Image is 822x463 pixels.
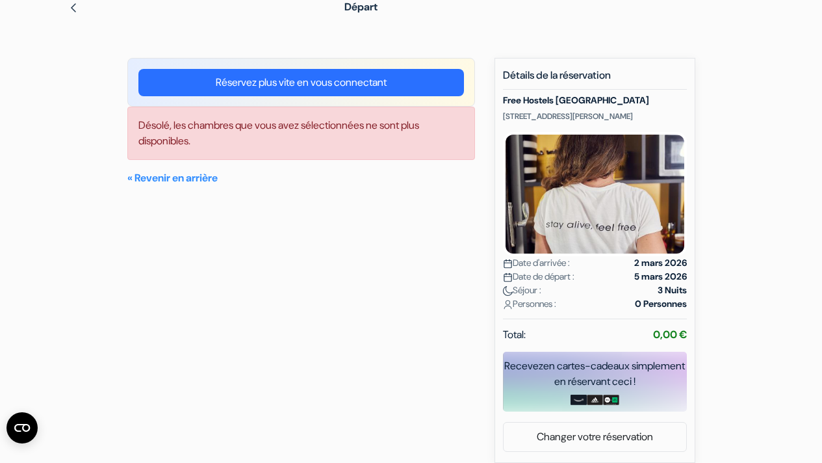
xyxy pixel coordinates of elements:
div: Désolé, les chambres que vous avez sélectionnées ne sont plus disponibles. [127,107,475,160]
span: Date de départ : [503,270,574,284]
button: Ouvrir le widget CMP [6,412,38,443]
h5: Détails de la réservation [503,69,687,90]
strong: 3 Nuits [658,284,687,297]
a: « Revenir en arrière [127,171,218,185]
img: amazon-card-no-text.png [571,395,587,405]
a: Réservez plus vite en vous connectant [138,69,464,96]
span: Date d'arrivée : [503,256,570,270]
span: Total: [503,327,526,343]
img: uber-uber-eats-card.png [603,395,619,405]
strong: 2 mars 2026 [634,256,687,270]
img: moon.svg [503,286,513,296]
span: Séjour : [503,284,541,297]
div: Recevez en cartes-cadeaux simplement en réservant ceci ! [503,358,687,390]
span: Personnes : [503,297,556,311]
strong: 0,00 € [653,328,687,341]
strong: 0 Personnes [635,297,687,311]
img: adidas-card.png [587,395,603,405]
img: calendar.svg [503,259,513,269]
strong: 5 mars 2026 [634,270,687,284]
img: user_icon.svg [503,300,513,310]
img: left_arrow.svg [68,3,79,13]
img: calendar.svg [503,272,513,282]
a: Changer votre réservation [504,425,686,449]
h5: Free Hostels [GEOGRAPHIC_DATA] [503,95,687,106]
p: [STREET_ADDRESS][PERSON_NAME] [503,111,687,122]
